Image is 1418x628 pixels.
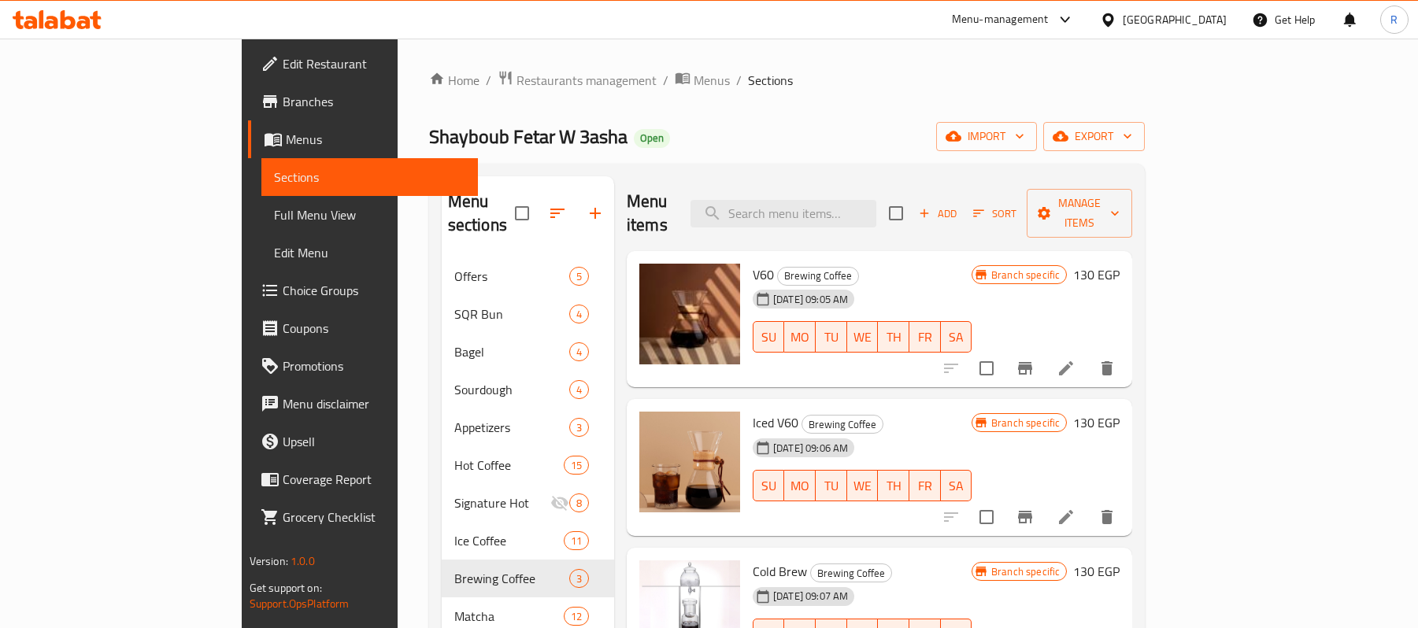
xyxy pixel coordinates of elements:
[454,342,569,361] div: Bagel
[250,578,322,598] span: Get support on:
[570,420,588,435] span: 3
[248,498,479,536] a: Grocery Checklist
[250,593,350,614] a: Support.OpsPlatform
[627,190,672,237] h2: Menu items
[767,589,854,604] span: [DATE] 09:07 AM
[569,380,589,399] div: items
[569,569,589,588] div: items
[454,380,569,399] span: Sourdough
[454,569,569,588] span: Brewing Coffee
[248,309,479,347] a: Coupons
[753,321,784,353] button: SU
[570,269,588,284] span: 5
[941,321,972,353] button: SA
[1006,349,1044,387] button: Branch-specific-item
[847,321,879,353] button: WE
[516,71,657,90] span: Restaurants management
[690,200,876,227] input: search
[1123,11,1227,28] div: [GEOGRAPHIC_DATA]
[248,460,479,498] a: Coverage Report
[639,264,740,364] img: V60
[486,71,491,90] li: /
[963,201,1027,226] span: Sort items
[283,508,466,526] span: Grocery Checklist
[1057,508,1076,526] a: Edit menu item
[454,305,569,323] span: SQR Bun
[760,326,778,349] span: SU
[1057,359,1076,378] a: Edit menu item
[442,371,614,408] div: Sourdough4
[675,70,730,91] a: Menus
[663,71,668,90] li: /
[248,347,479,385] a: Promotions
[916,475,935,497] span: FR
[454,493,550,512] span: Signature Hot
[442,522,614,560] div: Ice Coffee11
[816,321,847,353] button: TU
[1088,498,1126,536] button: delete
[283,356,466,375] span: Promotions
[748,71,793,90] span: Sections
[970,352,1003,385] span: Select to update
[454,531,564,550] span: Ice Coffee
[790,475,809,497] span: MO
[442,295,614,333] div: SQR Bun4
[442,333,614,371] div: Bagel4
[767,292,854,307] span: [DATE] 09:05 AM
[847,470,879,501] button: WE
[947,475,966,497] span: SA
[454,456,564,475] span: Hot Coffee
[913,201,963,226] span: Add item
[283,470,466,489] span: Coverage Report
[639,412,740,512] img: Iced V60
[973,205,1016,223] span: Sort
[248,423,479,460] a: Upsell
[1073,264,1120,286] h6: 130 EGP
[442,484,614,522] div: Signature Hot8
[286,130,466,149] span: Menus
[853,475,872,497] span: WE
[570,496,588,511] span: 8
[442,560,614,597] div: Brewing Coffee3
[565,458,588,473] span: 15
[248,120,479,158] a: Menus
[248,272,479,309] a: Choice Groups
[985,564,1066,579] span: Branch specific
[853,326,872,349] span: WE
[753,470,784,501] button: SU
[261,196,479,234] a: Full Menu View
[570,307,588,322] span: 4
[822,326,841,349] span: TU
[291,551,315,571] span: 1.0.0
[802,416,883,434] span: Brewing Coffee
[952,10,1049,29] div: Menu-management
[810,563,892,582] div: Brewing Coffee
[274,168,466,187] span: Sections
[454,267,569,286] span: Offers
[878,321,909,353] button: TH
[442,446,614,484] div: Hot Coffee15
[1390,11,1398,28] span: R
[570,345,588,360] span: 4
[283,92,466,111] span: Branches
[947,326,966,349] span: SA
[1043,122,1145,151] button: export
[442,257,614,295] div: Offers5
[570,382,588,397] span: 4
[274,205,466,224] span: Full Menu View
[429,119,628,154] span: Shayboub Fetar W 3asha
[454,418,569,437] span: Appetizers
[736,71,742,90] li: /
[884,326,903,349] span: TH
[879,197,913,230] span: Select section
[1027,189,1132,238] button: Manage items
[454,607,564,626] div: Matcha
[816,470,847,501] button: TU
[784,470,816,501] button: MO
[283,394,466,413] span: Menu disclaimer
[569,267,589,286] div: items
[949,127,1024,146] span: import
[909,470,941,501] button: FR
[429,70,1146,91] nav: breadcrumb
